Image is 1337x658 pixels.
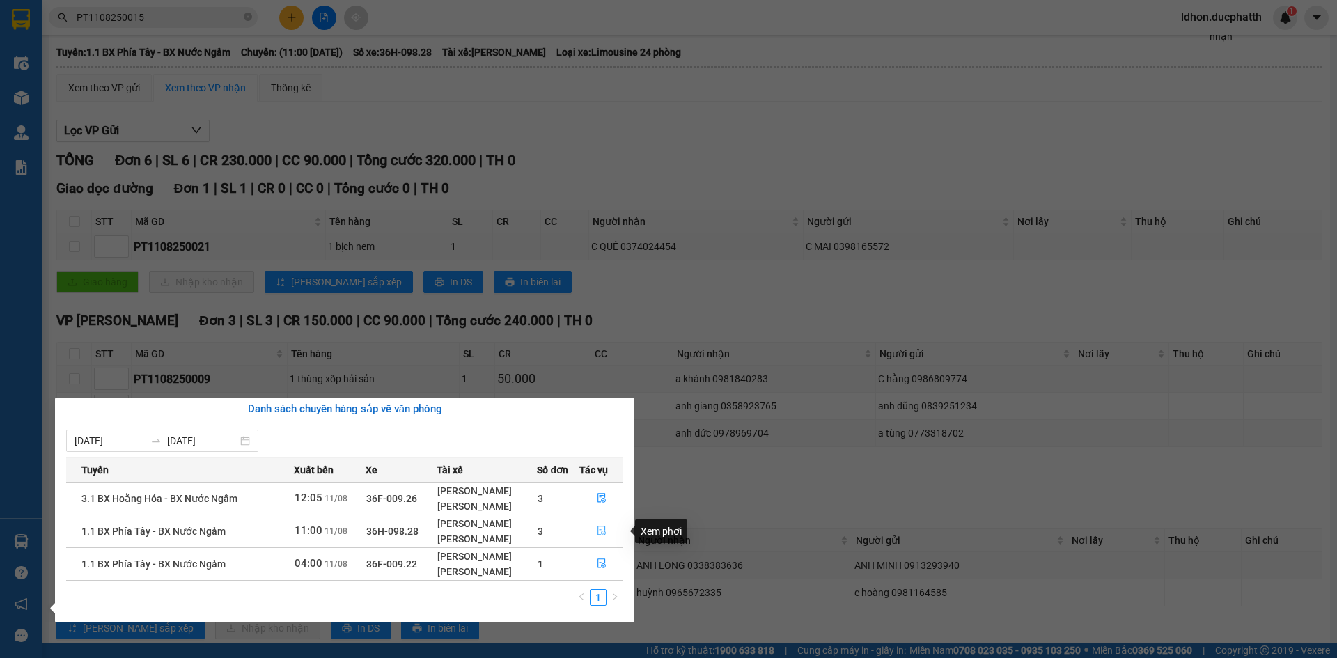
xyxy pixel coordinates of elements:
[81,526,226,537] span: 1.1 BX Phía Tây - BX Nước Ngầm
[437,549,536,564] div: [PERSON_NAME]
[577,593,586,601] span: left
[580,520,623,542] button: file-done
[81,493,237,504] span: 3.1 BX Hoằng Hóa - BX Nước Ngầm
[538,493,543,504] span: 3
[537,462,568,478] span: Số đơn
[295,492,322,504] span: 12:05
[437,531,536,547] div: [PERSON_NAME]
[607,589,623,606] button: right
[573,589,590,606] li: Previous Page
[580,487,623,510] button: file-done
[167,433,237,448] input: Đến ngày
[538,526,543,537] span: 3
[366,462,377,478] span: Xe
[150,435,162,446] span: swap-right
[366,558,417,570] span: 36F-009.22
[295,524,322,537] span: 11:00
[538,558,543,570] span: 1
[579,462,608,478] span: Tác vụ
[325,526,347,536] span: 11/08
[597,558,607,570] span: file-done
[81,558,226,570] span: 1.1 BX Phía Tây - BX Nước Ngầm
[66,401,623,418] div: Danh sách chuyến hàng sắp về văn phòng
[437,499,536,514] div: [PERSON_NAME]
[294,462,334,478] span: Xuất bến
[607,589,623,606] li: Next Page
[437,462,463,478] span: Tài xế
[437,483,536,499] div: [PERSON_NAME]
[611,593,619,601] span: right
[366,526,419,537] span: 36H-098.28
[150,435,162,446] span: to
[75,433,145,448] input: Từ ngày
[325,559,347,569] span: 11/08
[591,590,606,605] a: 1
[597,493,607,504] span: file-done
[580,553,623,575] button: file-done
[437,564,536,579] div: [PERSON_NAME]
[366,493,417,504] span: 36F-009.26
[81,462,109,478] span: Tuyến
[635,519,687,543] div: Xem phơi
[295,557,322,570] span: 04:00
[573,589,590,606] button: left
[437,516,536,531] div: [PERSON_NAME]
[590,589,607,606] li: 1
[597,526,607,537] span: file-done
[325,494,347,503] span: 11/08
